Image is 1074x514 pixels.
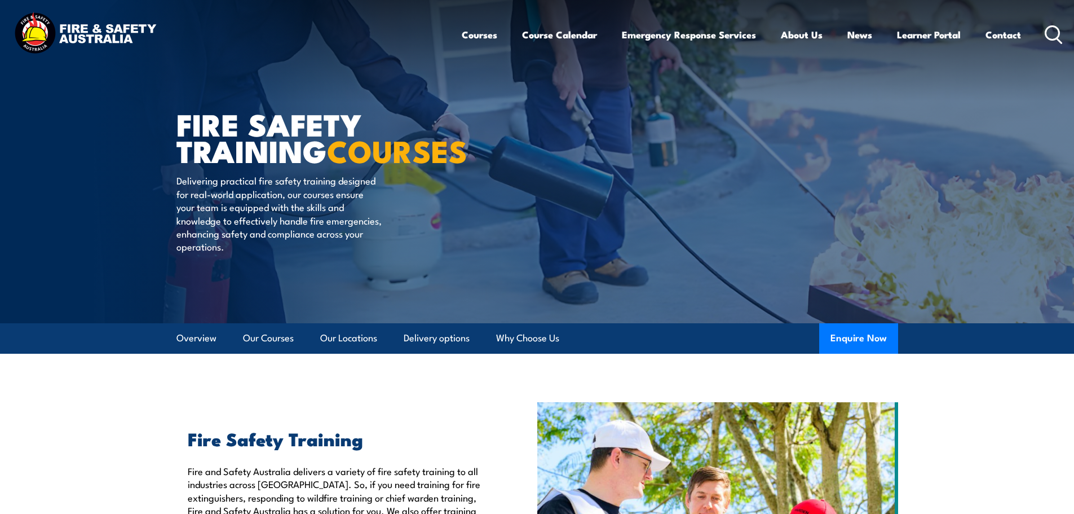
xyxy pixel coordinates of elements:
[176,323,216,353] a: Overview
[819,323,898,354] button: Enquire Now
[847,20,872,50] a: News
[320,323,377,353] a: Our Locations
[176,174,382,253] p: Delivering practical fire safety training designed for real-world application, our courses ensure...
[496,323,559,353] a: Why Choose Us
[243,323,294,353] a: Our Courses
[522,20,597,50] a: Course Calendar
[327,126,467,173] strong: COURSES
[404,323,470,353] a: Delivery options
[176,111,455,163] h1: FIRE SAFETY TRAINING
[897,20,961,50] a: Learner Portal
[622,20,756,50] a: Emergency Response Services
[985,20,1021,50] a: Contact
[781,20,823,50] a: About Us
[462,20,497,50] a: Courses
[188,430,485,446] h2: Fire Safety Training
